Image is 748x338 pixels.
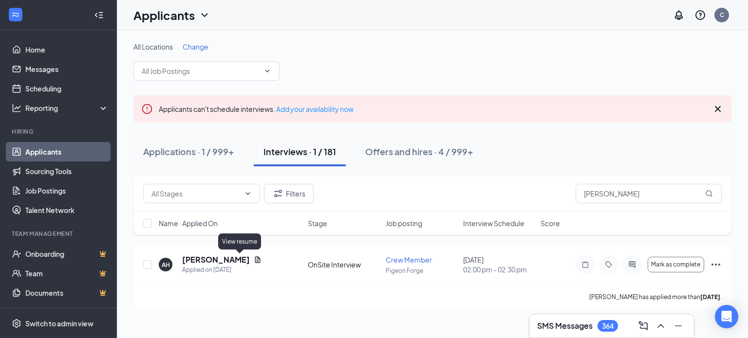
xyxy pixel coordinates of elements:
[25,161,109,181] a: Sourcing Tools
[308,260,379,269] div: OnSite Interview
[602,322,614,330] div: 364
[648,257,704,272] button: Mark as complete
[25,244,109,264] a: OnboardingCrown
[94,10,104,20] svg: Collapse
[710,259,722,270] svg: Ellipses
[11,10,20,19] svg: WorkstreamLogo
[12,230,107,238] div: Team Management
[263,67,271,75] svg: ChevronDown
[133,7,195,23] h1: Applicants
[12,319,21,328] svg: Settings
[463,218,524,228] span: Interview Schedule
[386,218,422,228] span: Job posting
[12,103,21,113] svg: Analysis
[653,318,669,334] button: ChevronUp
[244,190,252,197] svg: ChevronDown
[576,184,722,203] input: Search in interviews
[463,265,535,274] span: 02:00 pm - 02:30 pm
[636,318,651,334] button: ComposeMessage
[183,42,208,51] span: Change
[673,9,685,21] svg: Notifications
[580,261,591,268] svg: Note
[694,9,706,21] svg: QuestionInfo
[182,265,262,275] div: Applied on [DATE]
[25,103,109,113] div: Reporting
[386,267,457,275] p: Pigeon Forge
[537,320,593,331] h3: SMS Messages
[218,233,261,249] div: View resume
[386,255,432,264] span: Crew Member
[715,305,738,328] div: Open Intercom Messenger
[142,66,260,76] input: All Job Postings
[25,59,109,79] a: Messages
[712,103,724,115] svg: Cross
[700,293,720,301] b: [DATE]
[651,261,700,268] span: Mark as complete
[162,261,170,269] div: AH
[25,264,109,283] a: TeamCrown
[151,188,240,199] input: All Stages
[671,318,686,334] button: Minimize
[25,79,109,98] a: Scheduling
[705,190,713,197] svg: MagnifyingGlass
[365,145,473,158] div: Offers and hires · 4 / 999+
[308,218,327,228] span: Stage
[589,293,722,301] p: [PERSON_NAME] has applied more than .
[141,103,153,115] svg: Error
[272,188,284,199] svg: Filter
[254,256,262,264] svg: Document
[673,320,684,332] svg: Minimize
[143,145,234,158] div: Applications · 1 / 999+
[159,218,218,228] span: Name · Applied On
[25,319,93,328] div: Switch to admin view
[720,11,724,19] div: C
[541,218,560,228] span: Score
[626,261,638,268] svg: ActiveChat
[159,105,354,113] span: Applicants can't schedule interviews.
[25,283,109,302] a: DocumentsCrown
[25,302,109,322] a: SurveysCrown
[25,200,109,220] a: Talent Network
[199,9,210,21] svg: ChevronDown
[603,261,615,268] svg: Tag
[25,142,109,161] a: Applicants
[637,320,649,332] svg: ComposeMessage
[12,127,107,136] div: Hiring
[655,320,667,332] svg: ChevronUp
[264,184,314,203] button: Filter Filters
[25,181,109,200] a: Job Postings
[263,145,336,158] div: Interviews · 1 / 181
[276,105,354,113] a: Add your availability now
[133,42,173,51] span: All Locations
[182,254,250,265] h5: [PERSON_NAME]
[25,40,109,59] a: Home
[463,255,535,274] div: [DATE]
